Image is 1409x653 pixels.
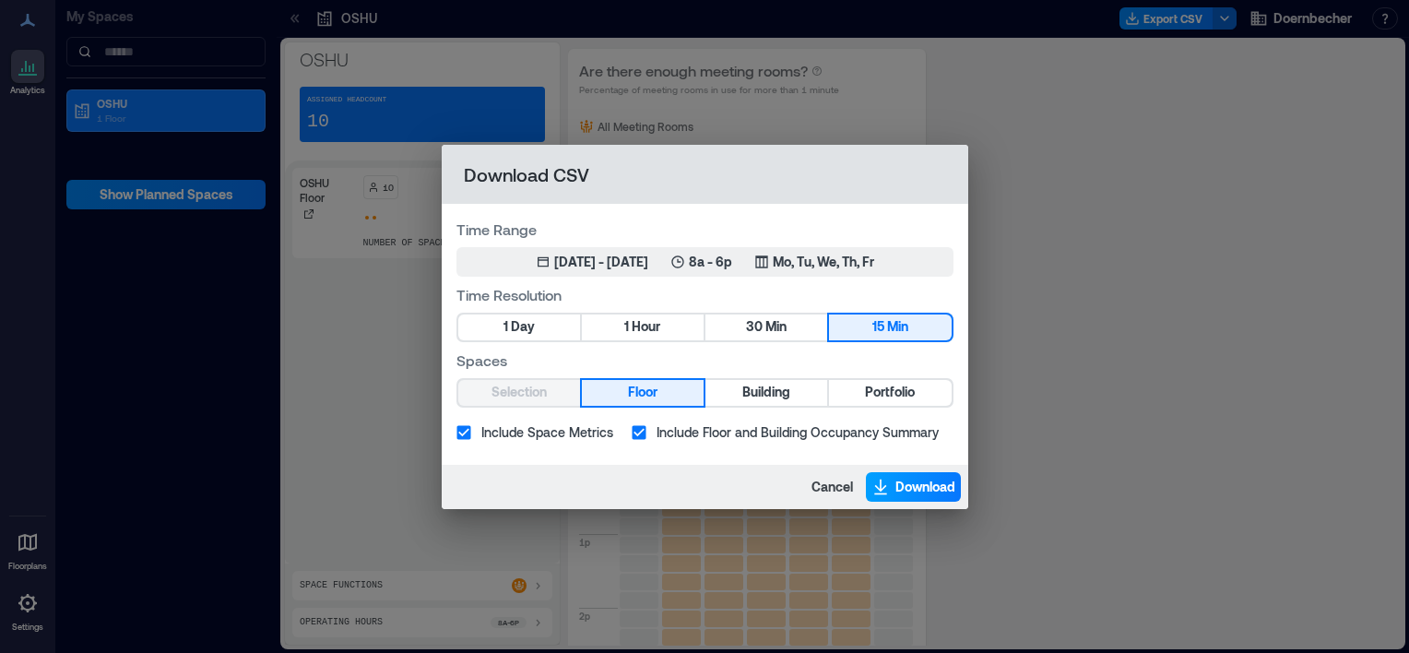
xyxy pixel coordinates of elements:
span: Building [742,381,790,404]
button: Download [866,472,961,502]
button: Floor [582,380,704,406]
button: 1 Hour [582,315,704,340]
label: Time Resolution [456,284,953,305]
span: Include Floor and Building Occupancy Summary [657,422,939,442]
span: Floor [628,381,657,404]
span: Hour [632,315,660,338]
button: 30 Min [705,315,827,340]
span: Min [887,315,908,338]
button: 15 Min [829,315,951,340]
span: 15 [872,315,884,338]
span: Portfolio [865,381,915,404]
label: Spaces [456,350,953,371]
button: Cancel [806,472,858,502]
p: 8a - 6p [689,253,732,271]
span: Day [511,315,535,338]
p: Mo, Tu, We, Th, Fr [773,253,874,271]
span: 1 [624,315,629,338]
span: 30 [746,315,763,338]
span: Download [895,478,955,496]
h2: Download CSV [442,145,968,204]
span: Include Space Metrics [481,422,613,442]
button: Portfolio [829,380,951,406]
span: Cancel [811,478,853,496]
button: 1 Day [458,315,580,340]
span: 1 [503,315,508,338]
label: Time Range [456,219,953,240]
span: Min [765,315,787,338]
button: Building [705,380,827,406]
div: [DATE] - [DATE] [554,253,648,271]
button: [DATE] - [DATE]8a - 6pMo, Tu, We, Th, Fr [456,247,953,277]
